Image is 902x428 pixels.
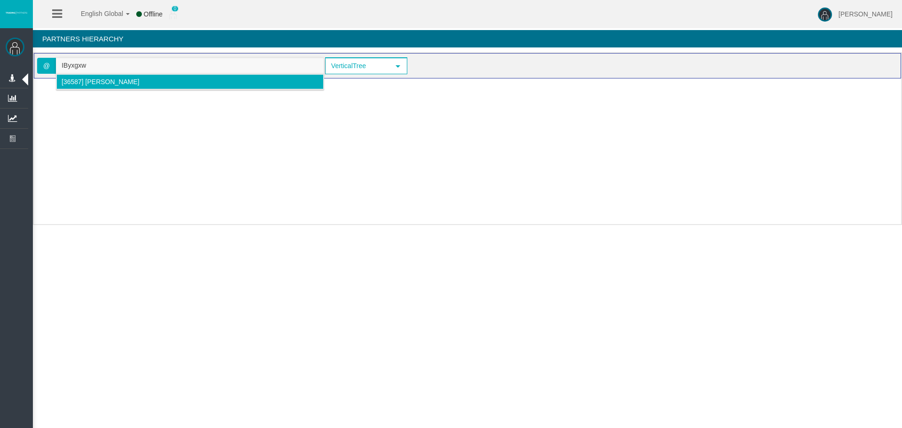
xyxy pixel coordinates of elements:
[839,10,893,18] span: [PERSON_NAME]
[144,10,163,18] span: Offline
[171,6,179,12] span: 0
[37,58,56,74] span: @
[62,78,140,86] span: [36587] [PERSON_NAME]
[56,58,324,73] input: Search partner...
[69,10,123,17] span: English Global
[394,62,402,70] span: select
[818,8,832,22] img: user-image
[169,10,177,19] img: user_small.png
[33,30,902,47] h4: Partners Hierarchy
[326,59,390,73] span: VerticalTree
[5,11,28,15] img: logo.svg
